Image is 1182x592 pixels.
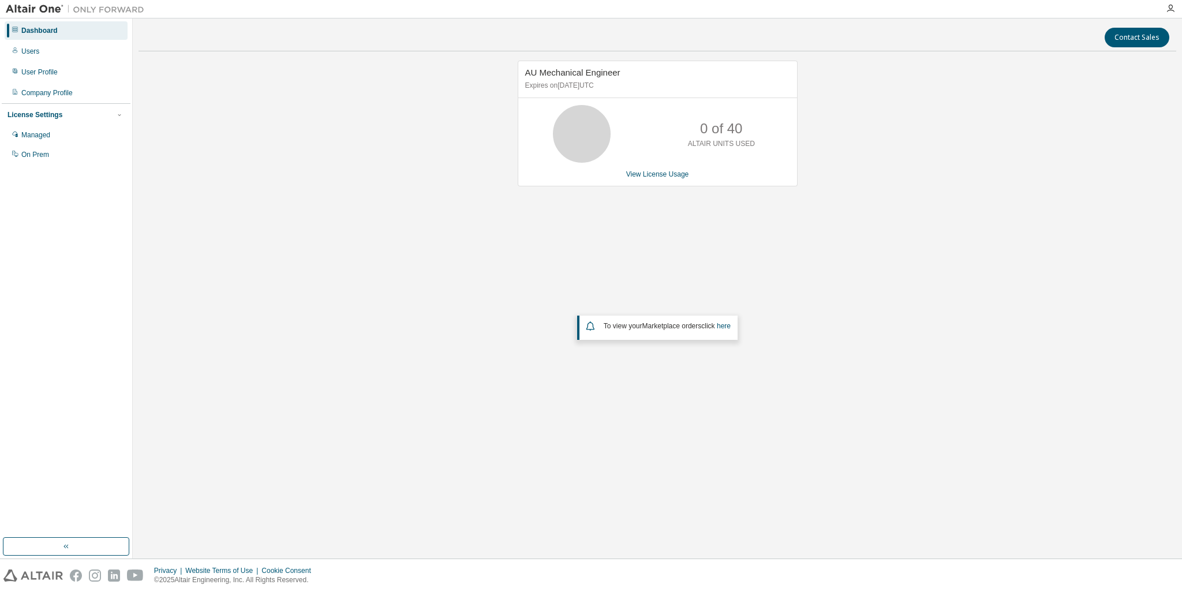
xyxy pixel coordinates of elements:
p: © 2025 Altair Engineering, Inc. All Rights Reserved. [154,575,318,585]
p: ALTAIR UNITS USED [688,139,755,149]
p: 0 of 40 [700,119,742,138]
img: Altair One [6,3,150,15]
div: Users [21,47,39,56]
span: AU Mechanical Engineer [525,68,620,77]
span: To view your click [604,322,731,330]
div: Website Terms of Use [185,566,261,575]
div: Privacy [154,566,185,575]
em: Marketplace orders [642,322,702,330]
div: Company Profile [21,88,73,98]
a: here [717,322,731,330]
img: linkedin.svg [108,569,120,582]
button: Contact Sales [1105,28,1169,47]
div: License Settings [8,110,62,119]
img: altair_logo.svg [3,569,63,582]
div: Cookie Consent [261,566,317,575]
img: youtube.svg [127,569,144,582]
div: User Profile [21,68,58,77]
img: instagram.svg [89,569,101,582]
a: View License Usage [626,170,689,178]
div: Managed [21,130,50,140]
p: Expires on [DATE] UTC [525,81,787,91]
img: facebook.svg [70,569,82,582]
div: Dashboard [21,26,58,35]
div: On Prem [21,150,49,159]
